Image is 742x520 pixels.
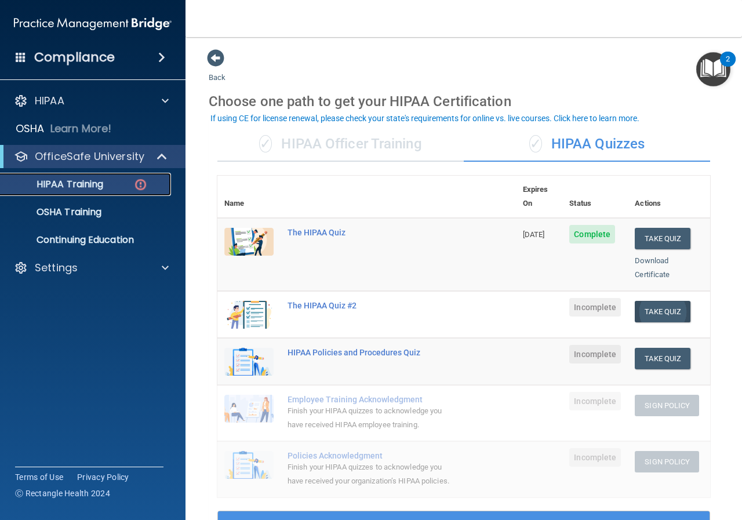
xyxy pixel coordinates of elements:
[14,150,168,163] a: OfficeSafe University
[628,176,710,218] th: Actions
[288,460,458,488] div: Finish your HIPAA quizzes to acknowledge you have received your organization’s HIPAA policies.
[635,348,690,369] button: Take Quiz
[464,127,710,162] div: HIPAA Quizzes
[562,176,628,218] th: Status
[259,135,272,152] span: ✓
[34,49,115,66] h4: Compliance
[77,471,129,483] a: Privacy Policy
[35,150,144,163] p: OfficeSafe University
[14,261,169,275] a: Settings
[569,345,621,363] span: Incomplete
[569,392,621,410] span: Incomplete
[569,225,615,243] span: Complete
[217,127,464,162] div: HIPAA Officer Training
[288,301,458,310] div: The HIPAA Quiz #2
[209,112,641,124] button: If using CE for license renewal, please check your state's requirements for online vs. live cours...
[35,94,64,108] p: HIPAA
[288,404,458,432] div: Finish your HIPAA quizzes to acknowledge you have received HIPAA employee training.
[14,94,169,108] a: HIPAA
[516,176,562,218] th: Expires On
[541,438,728,484] iframe: Drift Widget Chat Controller
[14,12,172,35] img: PMB logo
[8,206,101,218] p: OSHA Training
[15,488,110,499] span: Ⓒ Rectangle Health 2024
[288,395,458,404] div: Employee Training Acknowledgment
[8,179,103,190] p: HIPAA Training
[288,228,458,237] div: The HIPAA Quiz
[523,230,545,239] span: [DATE]
[726,59,730,74] div: 2
[50,122,112,136] p: Learn More!
[569,298,621,317] span: Incomplete
[288,348,458,357] div: HIPAA Policies and Procedures Quiz
[209,59,225,82] a: Back
[16,122,45,136] p: OSHA
[133,177,148,192] img: danger-circle.6113f641.png
[35,261,78,275] p: Settings
[210,114,639,122] div: If using CE for license renewal, please check your state's requirements for online vs. live cours...
[635,395,699,416] button: Sign Policy
[529,135,542,152] span: ✓
[635,301,690,322] button: Take Quiz
[696,52,730,86] button: Open Resource Center, 2 new notifications
[8,234,166,246] p: Continuing Education
[15,471,63,483] a: Terms of Use
[635,256,670,279] a: Download Certificate
[209,85,719,118] div: Choose one path to get your HIPAA Certification
[217,176,281,218] th: Name
[635,228,690,249] button: Take Quiz
[288,451,458,460] div: Policies Acknowledgment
